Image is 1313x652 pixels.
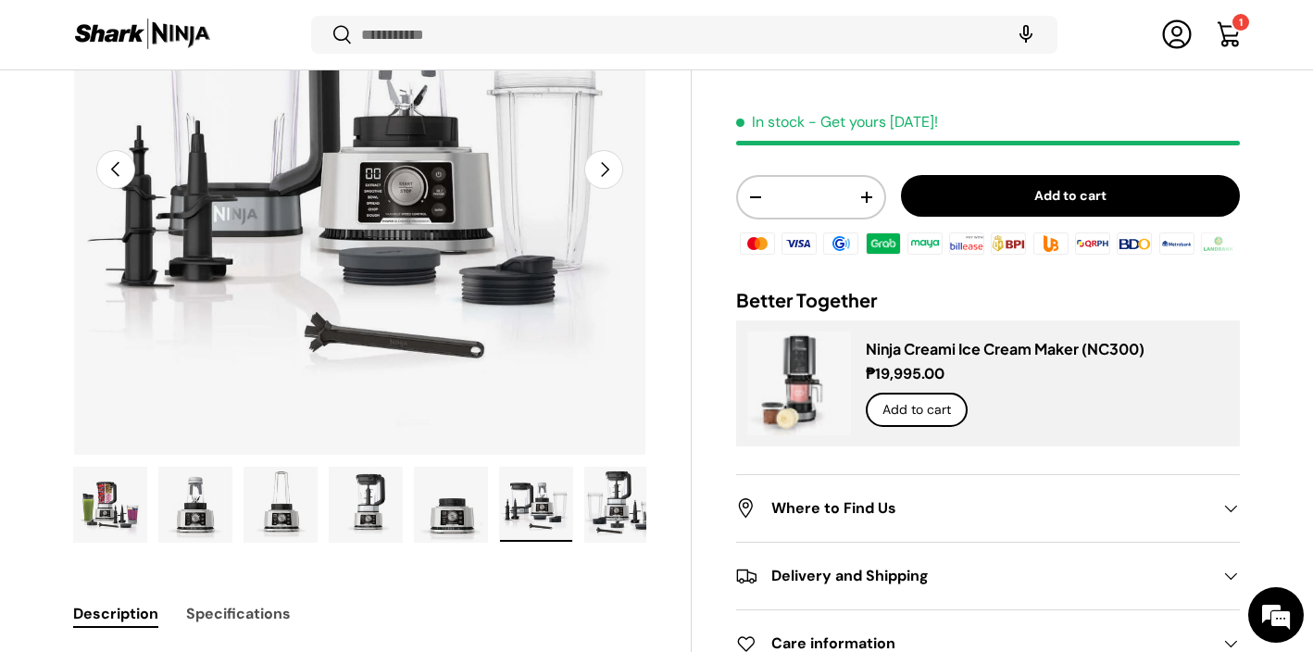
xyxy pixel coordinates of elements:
img: metrobank [1156,229,1196,257]
img: gcash [820,229,861,257]
img: billease [946,229,987,257]
img: Ninja Foodi Power Blender And Processor System (CB350PH) [159,468,231,542]
p: - Get yours [DATE]! [808,112,938,132]
img: landbank [1198,229,1239,257]
img: Ninja Foodi Power Blender And Processor System (CB350PH) [415,468,487,542]
button: Specifications [186,593,291,634]
summary: Where to Find Us [736,475,1240,542]
h2: Where to Find Us [736,497,1210,520]
img: Ninja Foodi Power Blender And Processor System (CB350PH) [330,468,402,542]
img: qrph [1072,229,1113,257]
img: visa [779,229,819,257]
button: Add to cart [901,175,1240,217]
img: ninja-foodi-power-blender-and-processor-system-full-view-with-sample-contents-sharkninja-philippines [74,468,146,542]
img: bdo [1114,229,1155,257]
textarea: Type your message and hit 'Enter' [9,445,353,510]
span: We're online! [107,203,256,390]
img: maya [905,229,945,257]
button: Add to cart [866,393,968,427]
h2: Delivery and Shipping [736,565,1210,587]
img: Ninja Foodi Power Blender And Processor System (CB350PH) [500,468,572,542]
summary: Delivery and Shipping [736,543,1240,609]
img: Ninja Foodi Power Blender And Processor System (CB350PH) [585,468,657,542]
span: 1 [1239,17,1243,30]
img: ubp [1031,229,1071,257]
span: In stock [736,112,805,132]
img: Ninja Foodi Power Blender And Processor System (CB350PH) [244,468,317,542]
a: Ninja Creami Ice Cream Maker (NC300) [866,339,1144,358]
speech-search-button: Search by voice [996,15,1056,56]
h2: Better Together [736,287,1240,313]
img: bpi [988,229,1029,257]
div: Minimize live chat window [304,9,348,54]
div: Chat with us now [96,104,311,128]
button: Description [73,593,158,634]
img: grabpay [863,229,904,257]
img: Shark Ninja Philippines [73,17,212,53]
img: master [737,229,778,257]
